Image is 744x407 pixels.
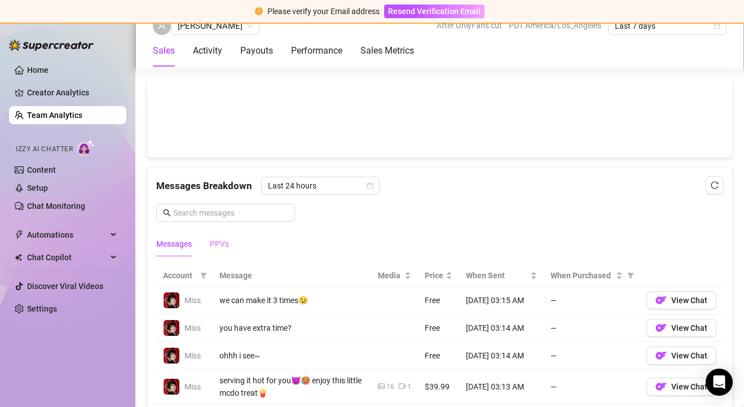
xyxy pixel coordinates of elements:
[459,314,544,342] td: [DATE] 03:14 AM
[544,287,640,314] td: —
[15,230,24,239] span: thunderbolt
[163,269,196,282] span: Account
[459,342,544,370] td: [DATE] 03:14 AM
[193,44,222,58] div: Activity
[615,17,720,34] span: Last 7 days
[27,226,107,244] span: Automations
[198,267,209,284] span: filter
[711,181,719,189] span: reload
[267,5,380,17] div: Please verify your Email address
[219,374,364,399] div: serving it hot for you😈🥵 enjoy this little mcdo treat🍟
[163,209,171,217] span: search
[459,265,544,287] th: When Sent
[158,22,166,30] span: user
[156,177,723,195] div: Messages Breakdown
[459,287,544,314] td: [DATE] 03:15 AM
[213,265,371,287] th: Message
[625,267,636,284] span: filter
[646,354,716,363] a: OFView Chat
[291,44,342,58] div: Performance
[219,294,364,307] div: we can make it 3 times😉
[156,238,192,250] div: Messages
[184,351,201,360] span: Miss
[384,5,485,18] button: Resend Verification Email
[27,84,117,102] a: Creator Analytics
[9,40,94,51] img: logo-BBDzfeDw.svg
[164,292,179,308] img: Miss
[544,314,640,342] td: —
[418,370,459,404] td: $39.99
[418,265,459,287] th: Price
[200,272,207,279] span: filter
[27,65,49,75] a: Home
[27,282,103,291] a: Discover Viral Videos
[210,238,229,250] div: PPVs
[425,269,443,282] span: Price
[671,382,707,391] span: View Chat
[671,296,707,305] span: View Chat
[459,370,544,404] td: [DATE] 03:13 AM
[399,383,406,390] span: video-camera
[360,44,414,58] div: Sales Metrics
[646,291,716,309] button: OFView Chat
[646,326,716,335] a: OFView Chat
[509,17,601,34] span: PDT America/Los_Angeles
[655,381,667,392] img: OF
[544,370,640,404] td: —
[173,207,288,219] input: Search messages
[714,23,720,29] span: calendar
[418,314,459,342] td: Free
[671,323,707,332] span: View Chat
[551,269,614,282] span: When Purchased
[27,183,48,192] a: Setup
[164,379,179,395] img: Miss
[184,296,201,305] span: Miss
[646,385,716,394] a: OFView Chat
[153,44,175,58] div: Sales
[16,144,73,155] span: Izzy AI Chatter
[378,269,402,282] span: Media
[437,17,502,34] span: After OnlyFans cut
[219,349,364,362] div: ohhh i see~
[655,295,667,306] img: OF
[164,348,179,364] img: Miss
[27,165,56,174] a: Content
[268,177,373,194] span: Last 24 hours
[240,44,273,58] div: Payouts
[378,383,385,390] span: picture
[544,342,640,370] td: —
[418,342,459,370] td: Free
[386,382,394,392] div: 16
[27,248,107,266] span: Chat Copilot
[646,299,716,308] a: OFView Chat
[184,323,201,332] span: Miss
[646,319,716,337] button: OFView Chat
[367,182,373,189] span: calendar
[184,382,201,391] span: Miss
[27,202,85,211] a: Chat Monitoring
[655,322,667,334] img: OF
[371,265,418,287] th: Media
[15,253,22,261] img: Chat Copilot
[255,7,263,15] span: exclamation-circle
[27,304,57,313] a: Settings
[219,322,364,334] div: you have extra time?
[655,350,667,361] img: OF
[77,139,95,156] img: AI Chatter
[388,7,481,16] span: Resend Verification Email
[544,265,640,287] th: When Purchased
[407,382,411,392] div: 1
[646,378,716,396] button: OFView Chat
[418,287,459,314] td: Free
[646,347,716,365] button: OFView Chat
[671,351,707,360] span: View Chat
[466,269,528,282] span: When Sent
[27,111,82,120] a: Team Analytics
[706,369,733,396] div: Open Intercom Messenger
[627,272,634,279] span: filter
[164,320,179,336] img: Miss
[178,17,253,34] span: Isabelle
